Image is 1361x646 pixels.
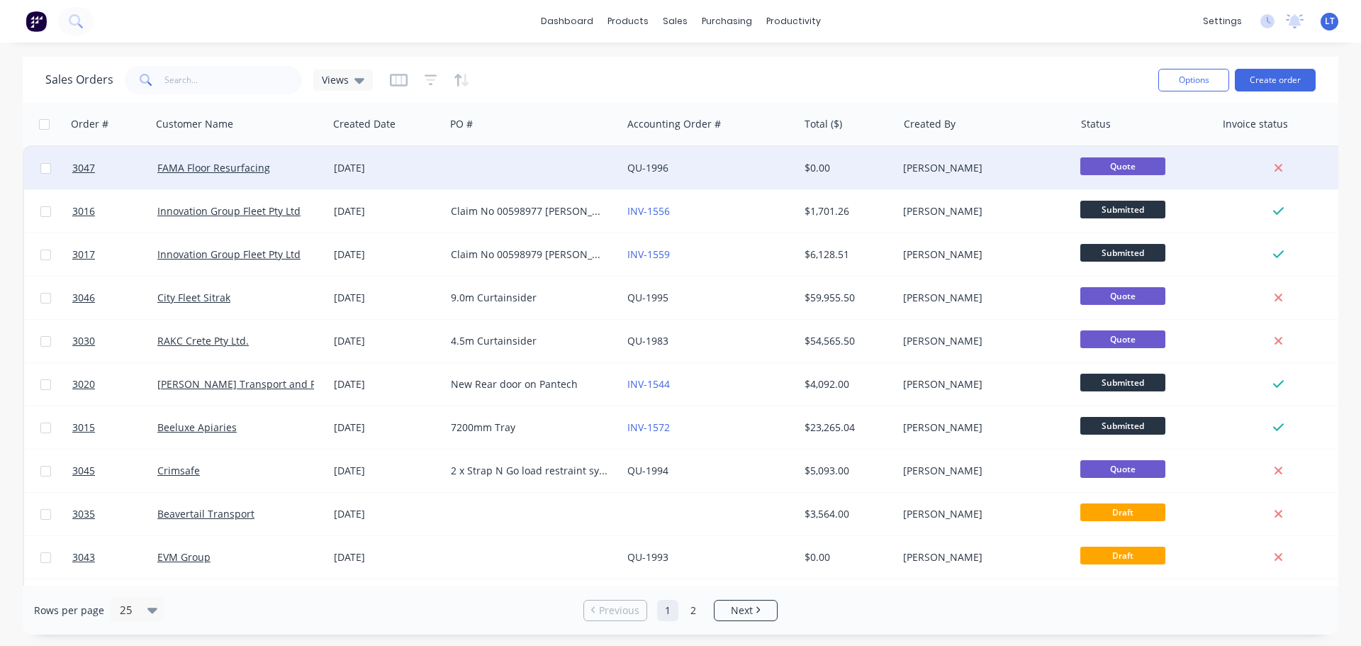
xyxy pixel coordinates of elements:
[805,291,887,305] div: $59,955.50
[72,233,157,276] a: 3017
[584,603,646,618] a: Previous page
[1080,201,1165,218] span: Submitted
[157,550,211,564] a: EVM Group
[656,11,695,32] div: sales
[34,603,104,618] span: Rows per page
[627,117,721,131] div: Accounting Order #
[805,377,887,391] div: $4,092.00
[451,421,608,435] div: 7200mm Tray
[1080,287,1165,305] span: Quote
[695,11,759,32] div: purchasing
[1080,157,1165,175] span: Quote
[805,334,887,348] div: $54,565.50
[627,204,670,218] a: INV-1556
[334,421,439,435] div: [DATE]
[157,161,270,174] a: FAMA Floor Resurfacing
[1223,117,1288,131] div: Invoice status
[805,247,887,262] div: $6,128.51
[1325,15,1335,28] span: LT
[322,72,349,87] span: Views
[72,493,157,535] a: 3035
[627,334,668,347] a: QU-1983
[1080,460,1165,478] span: Quote
[157,377,356,391] a: [PERSON_NAME] Transport and Removals
[805,507,887,521] div: $3,564.00
[334,464,439,478] div: [DATE]
[72,363,157,406] a: 3020
[1235,69,1316,91] button: Create order
[72,579,157,622] a: 3042
[72,320,157,362] a: 3030
[451,464,608,478] div: 2 x Strap N Go load restraint system for 12plt Curtainsider
[334,161,439,175] div: [DATE]
[627,550,668,564] a: QU-1993
[1158,69,1229,91] button: Options
[903,247,1060,262] div: [PERSON_NAME]
[903,291,1060,305] div: [PERSON_NAME]
[683,600,704,621] a: Page 2
[333,117,396,131] div: Created Date
[1081,117,1111,131] div: Status
[45,73,113,87] h1: Sales Orders
[72,550,95,564] span: 3043
[71,117,108,131] div: Order #
[450,117,473,131] div: PO #
[1080,374,1165,391] span: Submitted
[903,161,1060,175] div: [PERSON_NAME]
[903,204,1060,218] div: [PERSON_NAME]
[451,334,608,348] div: 4.5m Curtainsider
[72,421,95,435] span: 3015
[334,377,439,391] div: [DATE]
[334,247,439,262] div: [DATE]
[627,464,668,477] a: QU-1994
[578,600,783,621] ul: Pagination
[157,291,230,304] a: City Fleet Sitrak
[1080,330,1165,348] span: Quote
[72,507,95,521] span: 3035
[657,600,678,621] a: Page 1 is your current page
[451,291,608,305] div: 9.0m Curtainsider
[731,603,753,618] span: Next
[627,377,670,391] a: INV-1544
[156,117,233,131] div: Customer Name
[334,204,439,218] div: [DATE]
[627,291,668,304] a: QU-1995
[157,247,301,261] a: Innovation Group Fleet Pty Ltd
[26,11,47,32] img: Factory
[164,66,303,94] input: Search...
[805,550,887,564] div: $0.00
[627,421,670,434] a: INV-1572
[599,603,639,618] span: Previous
[903,550,1060,564] div: [PERSON_NAME]
[1080,547,1165,564] span: Draft
[904,117,956,131] div: Created By
[157,334,249,347] a: RAKC Crete Pty Ltd.
[72,161,95,175] span: 3047
[72,291,95,305] span: 3046
[72,406,157,449] a: 3015
[72,334,95,348] span: 3030
[451,377,608,391] div: New Rear door on Pantech
[334,507,439,521] div: [DATE]
[72,377,95,391] span: 3020
[1196,11,1249,32] div: settings
[627,161,668,174] a: QU-1996
[72,204,95,218] span: 3016
[1080,503,1165,521] span: Draft
[805,204,887,218] div: $1,701.26
[72,464,95,478] span: 3045
[759,11,828,32] div: productivity
[451,247,608,262] div: Claim No 00598979 [PERSON_NAME] DN85QS Name is [PERSON_NAME] Policy no 322240798 GFT Booking no 5...
[334,291,439,305] div: [DATE]
[157,464,200,477] a: Crimsafe
[805,117,842,131] div: Total ($)
[903,334,1060,348] div: [PERSON_NAME]
[627,247,670,261] a: INV-1559
[534,11,600,32] a: dashboard
[72,536,157,579] a: 3043
[600,11,656,32] div: products
[334,550,439,564] div: [DATE]
[805,161,887,175] div: $0.00
[334,334,439,348] div: [DATE]
[72,247,95,262] span: 3017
